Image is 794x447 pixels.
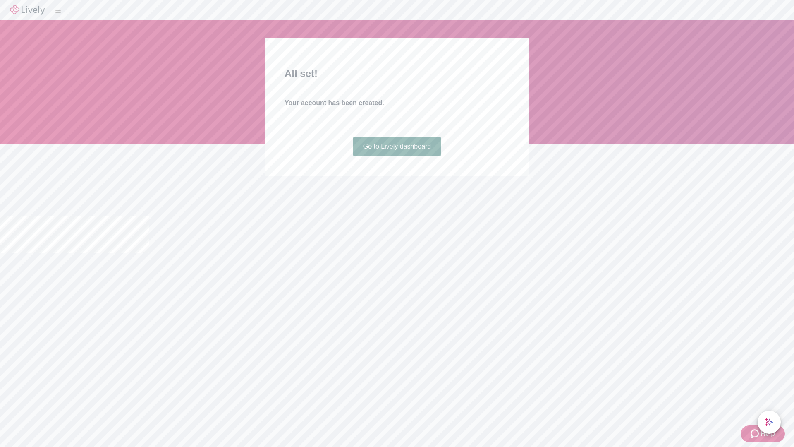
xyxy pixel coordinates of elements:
[758,411,781,434] button: chat
[761,429,775,439] span: Help
[751,429,761,439] svg: Zendesk support icon
[10,5,45,15] img: Lively
[55,10,61,13] button: Log out
[741,425,785,442] button: Zendesk support iconHelp
[285,66,509,81] h2: All set!
[765,418,773,426] svg: Lively AI Assistant
[353,137,441,156] a: Go to Lively dashboard
[285,98,509,108] h4: Your account has been created.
